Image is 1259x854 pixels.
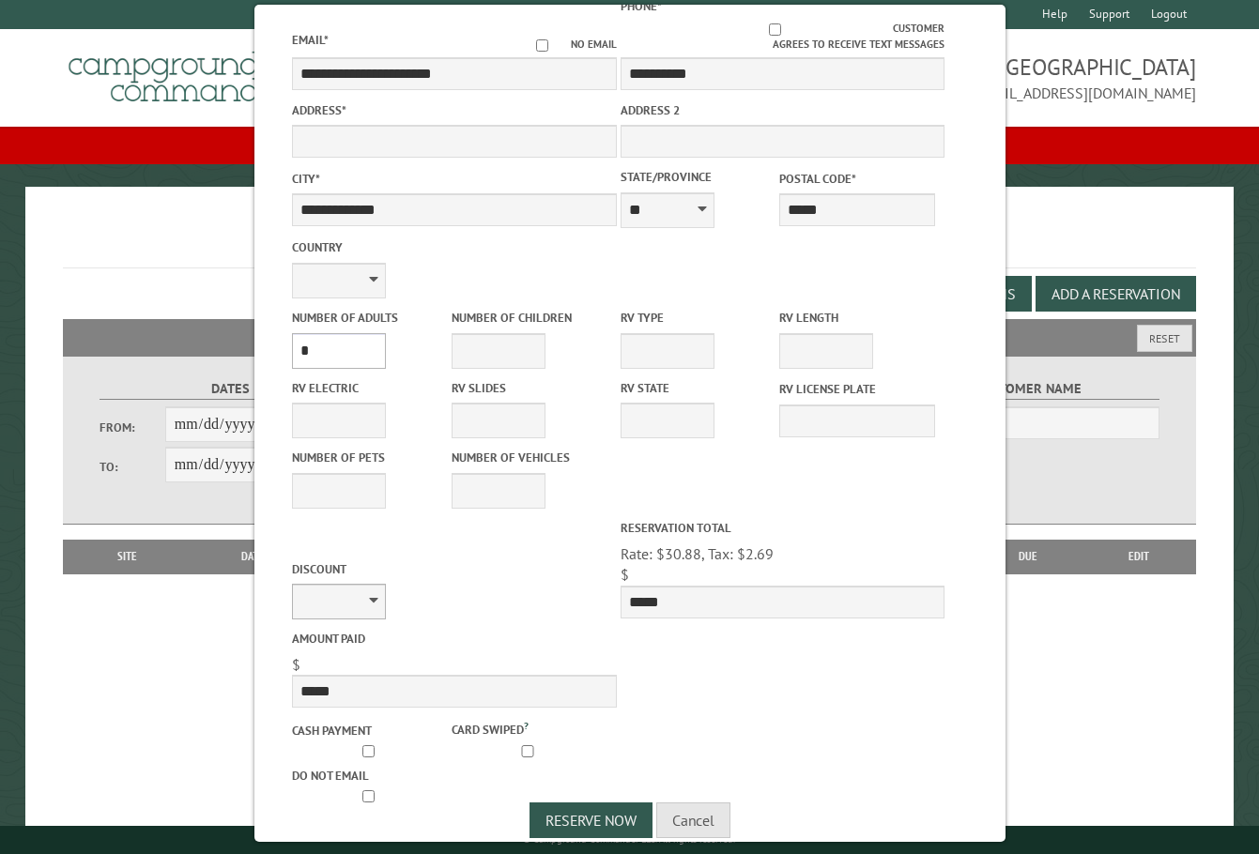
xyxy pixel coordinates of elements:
[513,39,570,52] input: No email
[292,379,448,397] label: RV Electric
[451,379,606,397] label: RV Slides
[975,540,1082,573] th: Due
[779,309,935,327] label: RV Length
[183,540,329,573] th: Dates
[292,655,300,674] span: $
[620,21,944,53] label: Customer agrees to receive text messages
[292,630,616,648] label: Amount paid
[620,101,944,119] label: Address 2
[292,32,329,48] label: Email
[72,540,183,573] th: Site
[292,449,448,466] label: Number of Pets
[523,719,528,732] a: ?
[530,802,653,838] button: Reserve Now
[292,101,616,119] label: Address
[63,319,1196,355] h2: Filters
[620,309,775,327] label: RV Type
[292,560,616,578] label: Discount
[620,168,775,186] label: State/Province
[451,718,606,739] label: Card swiped
[779,380,935,398] label: RV License Plate
[1137,325,1192,352] button: Reset
[620,544,773,563] span: Rate: $30.88, Tax: $2.69
[63,217,1196,268] h1: Reservations
[657,23,893,36] input: Customer agrees to receive text messages
[1036,276,1196,312] button: Add a Reservation
[292,309,448,327] label: Number of Adults
[620,565,628,584] span: $
[292,170,616,188] label: City
[292,238,616,256] label: Country
[292,767,448,785] label: Do not email
[100,378,360,400] label: Dates
[523,833,735,846] small: © Campground Commander LLC. All rights reserved.
[620,379,775,397] label: RV State
[100,458,164,476] label: To:
[898,378,1159,400] label: Customer Name
[100,419,164,436] label: From:
[451,449,606,466] label: Number of Vehicles
[451,309,606,327] label: Number of Children
[63,37,298,110] img: Campground Commander
[292,722,448,740] label: Cash payment
[656,802,730,838] button: Cancel
[1082,540,1196,573] th: Edit
[513,37,616,53] label: No email
[779,170,935,188] label: Postal Code
[620,519,944,537] label: Reservation Total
